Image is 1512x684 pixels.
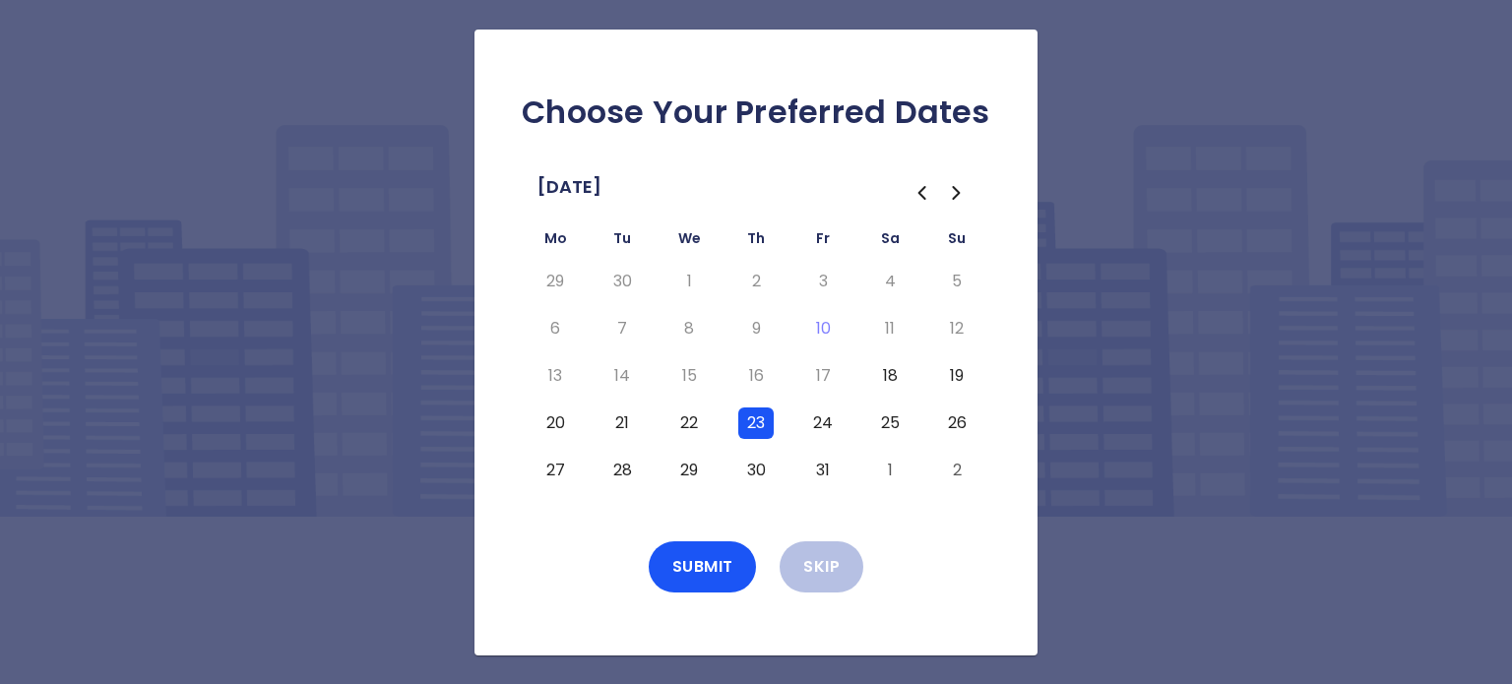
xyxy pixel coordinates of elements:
[738,360,774,392] button: Thursday, October 16th, 2025
[738,266,774,297] button: Thursday, October 2nd, 2025
[939,455,975,486] button: Sunday, November 2nd, 2025
[723,226,789,258] th: Thursday
[604,360,640,392] button: Tuesday, October 14th, 2025
[604,266,640,297] button: Tuesday, September 30th, 2025
[904,175,939,211] button: Go to the Previous Month
[604,313,640,344] button: Tuesday, October 7th, 2025
[780,541,863,592] button: Skip
[537,360,573,392] button: Monday, October 13th, 2025
[805,360,841,392] button: Friday, October 17th, 2025
[671,266,707,297] button: Wednesday, October 1st, 2025
[856,226,923,258] th: Saturday
[537,171,601,203] span: [DATE]
[671,407,707,439] button: Wednesday, October 22nd, 2025
[872,455,908,486] button: Saturday, November 1st, 2025
[671,360,707,392] button: Wednesday, October 15th, 2025
[939,266,975,297] button: Sunday, October 5th, 2025
[872,266,908,297] button: Saturday, October 4th, 2025
[738,455,774,486] button: Thursday, October 30th, 2025
[939,360,975,392] button: Sunday, October 19th, 2025
[537,407,573,439] button: Monday, October 20th, 2025
[805,407,841,439] button: Friday, October 24th, 2025
[789,226,856,258] th: Friday
[939,313,975,344] button: Sunday, October 12th, 2025
[872,407,908,439] button: Saturday, October 25th, 2025
[805,266,841,297] button: Friday, October 3rd, 2025
[656,226,723,258] th: Wednesday
[537,455,573,486] button: Monday, October 27th, 2025
[738,313,774,344] button: Thursday, October 9th, 2025
[872,313,908,344] button: Saturday, October 11th, 2025
[738,407,774,439] button: Thursday, October 23rd, 2025, selected
[671,313,707,344] button: Wednesday, October 8th, 2025
[671,455,707,486] button: Wednesday, October 29th, 2025
[939,175,975,211] button: Go to the Next Month
[649,541,757,592] button: Submit
[805,455,841,486] button: Friday, October 31st, 2025
[522,226,990,494] table: October 2025
[604,407,640,439] button: Tuesday, October 21st, 2025
[506,93,1006,132] h2: Choose Your Preferred Dates
[537,313,573,344] button: Monday, October 6th, 2025
[923,226,990,258] th: Sunday
[872,360,908,392] button: Saturday, October 18th, 2025
[537,266,573,297] button: Monday, September 29th, 2025
[805,313,841,344] button: Today, Friday, October 10th, 2025
[939,407,975,439] button: Sunday, October 26th, 2025
[522,226,589,258] th: Monday
[589,226,656,258] th: Tuesday
[604,455,640,486] button: Tuesday, October 28th, 2025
